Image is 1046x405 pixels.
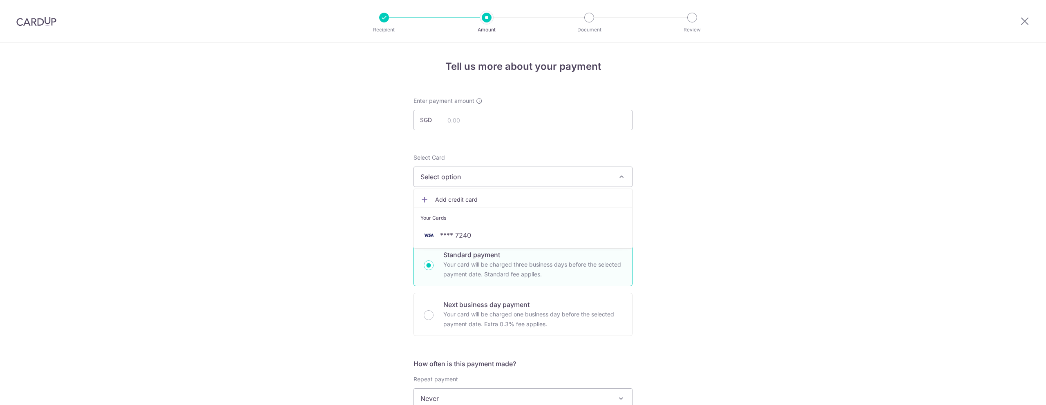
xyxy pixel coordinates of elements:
[420,230,437,240] img: VISA
[413,154,445,161] span: translation missing: en.payables.payment_networks.credit_card.summary.labels.select_card
[413,110,633,130] input: 0.00
[443,309,622,329] p: Your card will be charged one business day before the selected payment date. Extra 0.3% fee applies.
[420,214,446,222] span: Your Cards
[354,26,414,34] p: Recipient
[413,97,474,105] span: Enter payment amount
[443,250,622,260] p: Standard payment
[443,300,622,309] p: Next business day payment
[420,116,441,124] span: SGD
[559,26,619,34] p: Document
[413,59,633,74] h4: Tell us more about your payment
[16,16,56,26] img: CardUp
[413,189,633,249] ul: Select option
[413,167,633,187] button: Select option
[456,26,517,34] p: Amount
[435,196,626,204] span: Add credit card
[993,381,1038,401] iframe: Opens a widget where you can find more information
[443,260,622,279] p: Your card will be charged three business days before the selected payment date. Standard fee appl...
[413,375,458,383] label: Repeat payment
[420,172,611,182] span: Select option
[662,26,722,34] p: Review
[414,192,632,207] a: Add credit card
[413,359,633,369] h5: How often is this payment made?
